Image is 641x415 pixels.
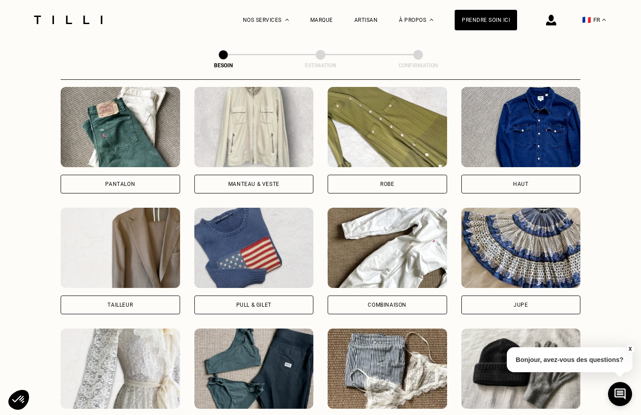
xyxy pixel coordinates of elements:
div: Haut [513,181,528,187]
div: Pantalon [105,181,135,187]
p: Bonjour, avez-vous des questions? [507,347,633,372]
div: Estimation [276,62,365,69]
img: menu déroulant [602,19,606,21]
img: Tilli retouche votre Pull & gilet [194,208,314,288]
img: Menu déroulant [285,19,289,21]
a: Prendre soin ici [455,10,517,30]
div: Tailleur [107,302,133,308]
img: Menu déroulant à propos [430,19,433,21]
div: Combinaison [368,302,407,308]
img: Tilli retouche votre Jupe [461,208,581,288]
img: Tilli retouche votre Combinaison [328,208,447,288]
img: Tilli retouche votre Lingerie [328,329,447,409]
div: Jupe [514,302,528,308]
img: Tilli retouche votre Manteau & Veste [194,87,314,167]
img: Tilli retouche votre Pantalon [61,87,180,167]
img: Tilli retouche votre Haut [461,87,581,167]
span: 🇫🇷 [582,16,591,24]
div: Pull & gilet [236,302,271,308]
div: Manteau & Veste [228,181,279,187]
img: Tilli retouche votre Accessoires [461,329,581,409]
div: Robe [380,181,394,187]
img: Tilli retouche votre Robe [328,87,447,167]
button: X [625,344,634,354]
img: icône connexion [546,15,556,25]
img: Tilli retouche votre Tailleur [61,208,180,288]
img: Logo du service de couturière Tilli [31,16,106,24]
div: Besoin [179,62,268,69]
img: Tilli retouche votre Maillot de bain [194,329,314,409]
a: Marque [310,17,333,23]
div: Confirmation [374,62,463,69]
img: Tilli retouche votre Robe de mariée [61,329,180,409]
a: Artisan [354,17,378,23]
